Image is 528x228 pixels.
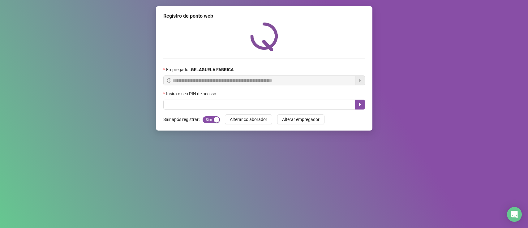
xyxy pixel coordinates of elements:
strong: GELAGUELA FABRICA [191,67,234,72]
span: Alterar colaborador [230,116,267,123]
span: Empregador : [166,66,234,73]
label: Sair após registrar [163,114,203,124]
span: info-circle [167,78,171,83]
div: Registro de ponto web [163,12,365,20]
span: Alterar empregador [282,116,320,123]
img: QRPoint [250,22,278,51]
button: Alterar colaborador [225,114,272,124]
div: Open Intercom Messenger [507,207,522,222]
button: Alterar empregador [277,114,324,124]
span: caret-right [358,102,363,107]
label: Insira o seu PIN de acesso [163,90,220,97]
